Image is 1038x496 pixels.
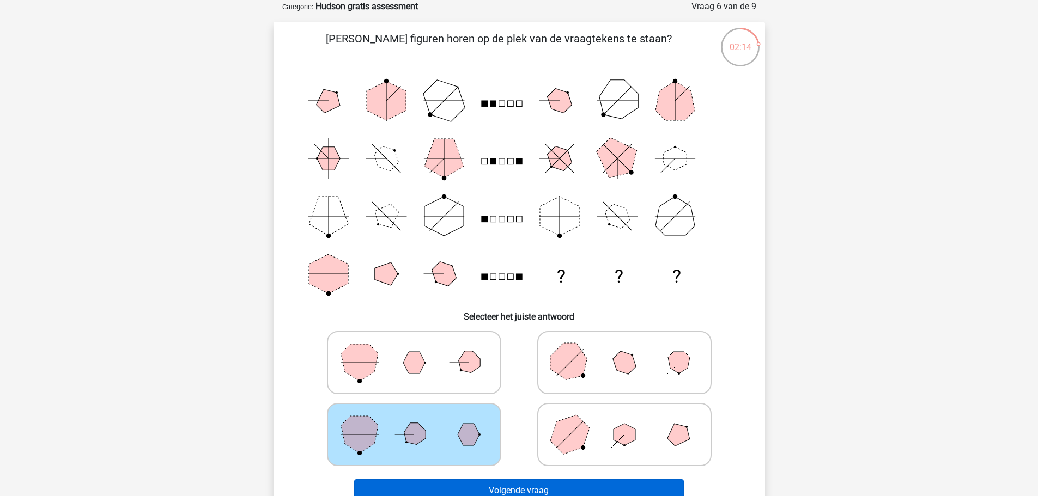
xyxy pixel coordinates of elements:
[672,266,681,287] text: ?
[315,1,418,11] strong: Hudson gratis assessment
[291,303,748,322] h6: Selecteer het juiste antwoord
[720,27,761,54] div: 02:14
[614,266,623,287] text: ?
[556,266,565,287] text: ?
[282,3,313,11] small: Categorie:
[291,30,707,63] p: [PERSON_NAME] figuren horen op de plek van de vraagtekens te staan?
